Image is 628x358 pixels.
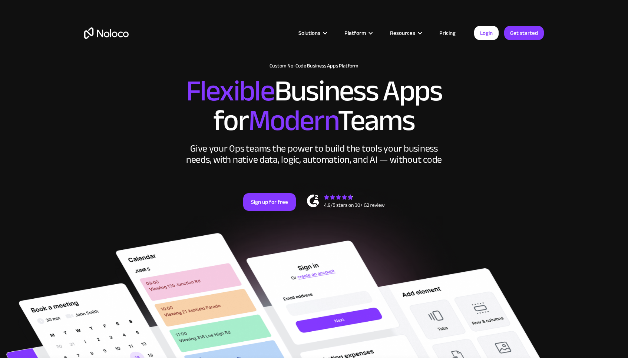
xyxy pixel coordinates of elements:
[390,28,415,38] div: Resources
[504,26,544,40] a: Get started
[289,28,335,38] div: Solutions
[184,143,444,165] div: Give your Ops teams the power to build the tools your business needs, with native data, logic, au...
[381,28,430,38] div: Resources
[84,76,544,136] h2: Business Apps for Teams
[298,28,320,38] div: Solutions
[243,193,296,211] a: Sign up for free
[335,28,381,38] div: Platform
[344,28,366,38] div: Platform
[84,27,129,39] a: home
[474,26,499,40] a: Login
[248,93,338,148] span: Modern
[430,28,465,38] a: Pricing
[186,63,274,119] span: Flexible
